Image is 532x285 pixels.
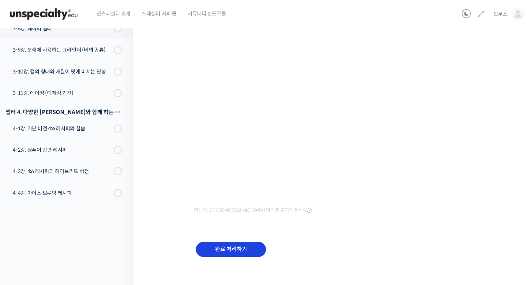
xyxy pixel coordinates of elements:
span: 도무스 [494,11,508,17]
div: 4-3강. 4:6 레시피의 하이브리드 버전 [13,167,112,175]
a: 대화 [49,224,95,242]
a: 홈 [2,224,49,242]
div: 챕터 4. 다양한 [PERSON_NAME]와 함께 하는 실전 브루잉 [6,107,122,117]
div: 4-4강. 아이스 브루잉 레시피 [13,189,112,197]
div: 4-2강. 원푸어 간편 레시피 [13,146,112,154]
div: 3-8강. 페이퍼 필터 [13,24,112,32]
input: 완료 처리하기 [196,242,266,257]
span: 영상이 끊기[DEMOGRAPHIC_DATA] 여기를 클릭해주세요 [194,207,312,213]
span: 홈 [23,235,28,241]
div: 3-11강. 에이징 (디게싱 기간) [13,89,112,97]
span: 대화 [68,235,76,241]
div: 3-9강. 분쇄에 사용하는 그라인더 (버의 종류) [13,46,112,54]
div: 3-10강. 컵의 형태와 재질이 맛에 미치는 영향 [13,68,112,76]
span: 설정 [114,235,123,241]
div: 4-1강. 기본 버전 4:6 레시피의 실습 [13,124,112,133]
a: 설정 [95,224,142,242]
